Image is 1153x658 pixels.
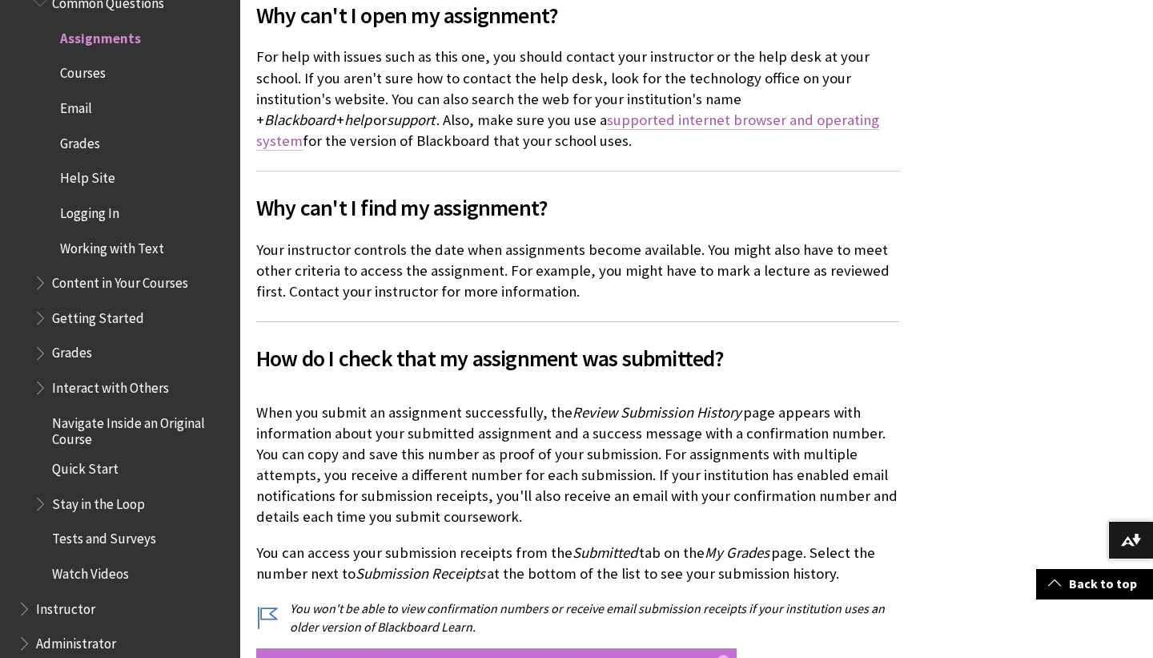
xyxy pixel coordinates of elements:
[60,25,141,46] span: Assignments
[36,595,95,617] span: Instructor
[256,402,900,528] p: When you submit an assignment successfully, the page appears with information about your submitte...
[60,235,164,256] span: Working with Text
[1036,569,1153,599] a: Back to top
[52,526,156,547] span: Tests and Surveys
[256,191,900,224] span: Why can't I find my assignment?
[52,374,169,396] span: Interact with Others
[52,560,129,582] span: Watch Videos
[52,455,119,477] span: Quick Start
[256,46,900,151] p: For help with issues such as this one, you should contact your instructor or the help desk at you...
[356,564,485,583] span: Submission Receipts
[60,60,106,82] span: Courses
[52,305,144,326] span: Getting Started
[256,543,900,584] p: You can access your submission receipts from the tab on the page. Select the number next to at th...
[60,95,92,116] span: Email
[264,111,335,129] span: Blackboard
[52,269,188,291] span: Content in Your Courses
[52,410,229,447] span: Navigate Inside an Original Course
[256,341,900,375] span: How do I check that my assignment was submitted?
[36,630,116,652] span: Administrator
[60,164,115,186] span: Help Site
[60,130,100,151] span: Grades
[60,200,119,221] span: Logging In
[387,111,435,129] span: support
[256,240,900,303] p: Your instructor controls the date when assignments become available. You might also have to meet ...
[344,111,372,129] span: help
[52,490,145,512] span: Stay in the Loop
[705,543,769,562] span: My Grades
[572,543,637,562] span: Submitted
[572,403,741,422] span: Review Submission History
[52,340,92,361] span: Grades
[256,599,900,636] p: You won't be able to view confirmation numbers or receive email submission receipts if your insti...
